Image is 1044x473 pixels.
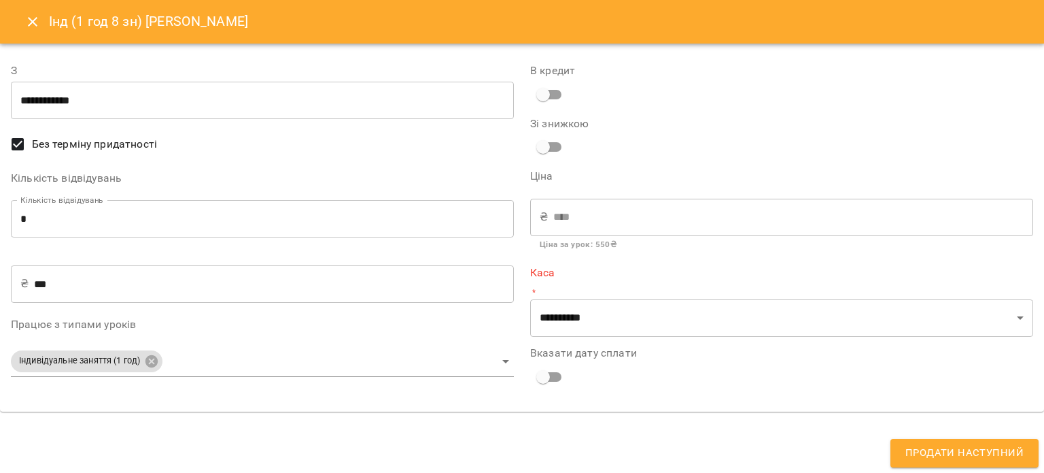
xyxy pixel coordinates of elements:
[11,346,514,377] div: Індивідуальне заняття (1 год)
[11,355,148,368] span: Індивідуальне заняття (1 год)
[11,173,514,184] label: Кількість відвідувань
[540,240,616,249] b: Ціна за урок : 550 ₴
[20,276,29,292] p: ₴
[11,65,514,76] label: З
[530,348,1033,359] label: Вказати дату сплати
[890,439,1039,468] button: Продати наступний
[530,65,1033,76] label: В кредит
[530,267,1033,278] label: Каса
[905,444,1024,462] span: Продати наступний
[16,5,49,38] button: Close
[11,350,162,372] div: Індивідуальне заняття (1 год)
[540,209,548,225] p: ₴
[530,118,698,129] label: Зі знижкою
[530,171,1033,182] label: Ціна
[32,136,157,152] span: Без терміну придатності
[11,319,514,330] label: Працює з типами уроків
[49,11,248,32] h6: Інд (1 год 8 зн) [PERSON_NAME]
